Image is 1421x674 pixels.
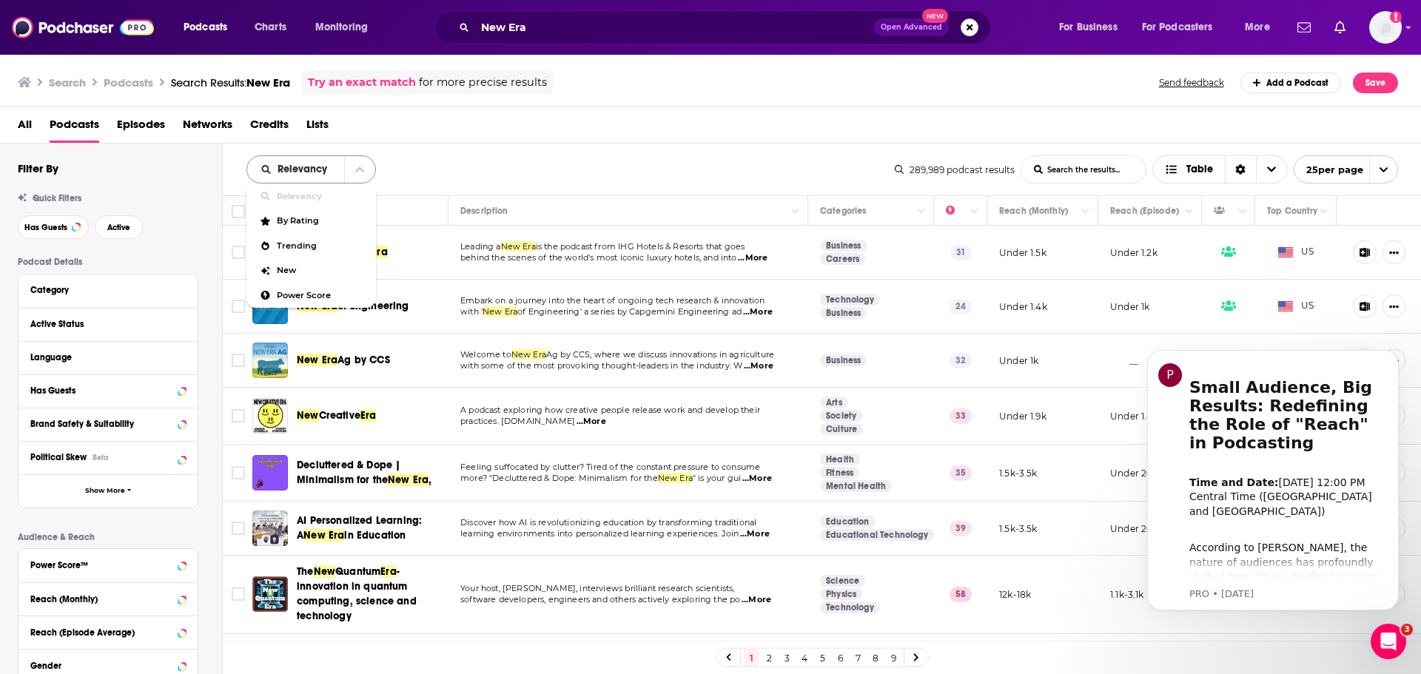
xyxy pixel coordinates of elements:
[999,354,1038,367] p: Under 1k
[1059,17,1118,38] span: For Business
[460,295,765,306] span: Embark on a journey into the heart of ongoing tech research & innovation
[1152,155,1288,183] button: Choose View
[1328,15,1351,40] a: Show notifications dropdown
[797,649,812,667] a: 4
[30,419,173,429] div: Brand Safety & Suitability
[779,649,794,667] a: 3
[1110,202,1179,220] div: Reach (Episode)
[820,294,880,306] a: Technology
[308,74,416,91] a: Try an exact match
[820,480,892,492] a: Mental Health
[460,416,575,426] span: practices. [DOMAIN_NAME]
[33,193,81,203] span: Quick Filters
[1110,522,1159,535] p: Under 200
[30,452,87,462] span: Political Skew
[475,16,874,39] input: Search podcasts, credits, & more...
[999,467,1038,479] p: 1.5k-3.5k
[232,522,245,535] span: Toggle select row
[1186,164,1213,175] span: Table
[868,649,883,667] a: 8
[460,473,658,483] span: more? "Decluttered & Dope: Minimalism for the
[895,164,1015,175] div: 289,989 podcast results
[950,587,972,601] p: 58
[820,516,876,528] a: Education
[536,241,745,252] span: is the podcast from IHG Hotels & Resorts that goes
[1383,294,1405,318] button: Show More Button
[820,601,880,613] a: Technology
[246,155,376,183] h2: Choose List sort
[1214,202,1234,220] div: Has Guests
[18,257,198,267] p: Podcast Details
[460,306,483,317] span: with '
[742,594,771,606] span: ...More
[740,528,770,540] span: ...More
[18,112,32,143] a: All
[460,528,739,539] span: learning environments into personalized learning experiences. Join
[460,462,760,472] span: Feeling suffocated by clutter? Tired of the constant pressure to consume
[1278,245,1314,260] span: US
[30,627,173,638] div: Reach (Episode Average)
[30,661,173,671] div: Gender
[277,266,364,274] span: New
[277,242,364,250] span: Trending
[460,360,742,371] span: with some of the most provoking thought-leaders in the industry. W
[315,17,368,38] span: Monitoring
[30,285,176,295] div: Category
[511,349,546,360] span: New Era
[93,453,109,462] div: Beta
[881,24,942,31] span: Open Advanced
[787,203,804,220] button: Column Actions
[171,75,290,90] div: Search Results:
[913,203,930,220] button: Column Actions
[12,13,154,41] a: Podchaser - Follow, Share and Rate Podcasts
[1390,11,1402,23] svg: Add a profile image
[820,467,859,479] a: Fitness
[820,529,934,541] a: Educational Technology
[1353,73,1398,93] button: Save
[297,514,422,542] span: AI Personalized Learning: A
[1110,354,1138,367] p: __
[1077,203,1095,220] button: Column Actions
[460,202,508,220] div: Description
[24,223,67,232] span: Has Guests
[820,240,867,252] a: Business
[232,354,245,367] span: Toggle select row
[30,622,186,641] button: Reach (Episode Average)
[297,565,314,578] span: The
[820,588,862,600] a: Physics
[1369,11,1402,44] span: Logged in as JFarrellPR
[297,565,443,624] a: TheNewQuantumEra- innovation in quantum computing, science and technology
[252,455,288,491] img: Decluttered & Dope | Minimalism for the New Era,
[232,300,245,313] span: Toggle select row
[250,112,289,143] a: Credits
[247,164,344,175] button: close menu
[173,16,246,39] button: open menu
[388,474,429,486] span: New Era
[306,112,329,143] span: Lists
[184,17,227,38] span: Podcasts
[85,487,125,495] span: Show More
[460,241,501,252] span: Leading a
[297,409,319,422] span: New
[429,474,431,486] span: ,
[460,594,740,604] span: software developers, engineers and others actively exploring the po
[252,398,288,434] a: New Creative Era
[999,410,1047,422] p: Under 1.9k
[344,156,375,183] button: close menu
[297,353,390,368] a: New EraAg by CCS
[1294,158,1363,181] span: 25 per page
[30,594,173,604] div: Reach (Monthly)
[277,291,364,300] span: Power Score
[449,10,1005,44] div: Search podcasts, credits, & more...
[1225,156,1256,183] div: Sort Direction
[1267,202,1317,220] div: Top Country
[950,521,972,536] p: 39
[820,454,860,465] a: Health
[252,576,288,612] img: The New Quantum Era - innovation in quantum computing, science and technology
[950,408,972,423] p: 33
[252,510,288,546] a: AI Personalized Learning: A New Era in Education
[30,319,176,329] div: Active Status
